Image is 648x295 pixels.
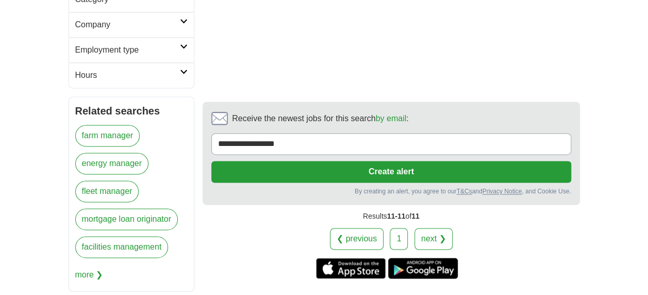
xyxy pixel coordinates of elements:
h2: Company [75,19,180,31]
a: facilities management [75,236,169,258]
a: mortgage loan originator [75,208,178,230]
span: more ❯ [75,264,103,285]
a: Employment type [69,37,194,62]
span: 11-11 [387,212,406,220]
div: Results of [203,205,579,228]
span: 11 [411,212,420,220]
a: Get the Android app [388,258,458,278]
a: Company [69,12,194,37]
a: Get the iPhone app [316,258,386,278]
h2: Related searches [75,103,188,119]
div: By creating an alert, you agree to our and , and Cookie Use. [211,187,571,196]
span: Receive the newest jobs for this search : [232,112,408,125]
a: energy manager [75,153,149,174]
a: 1 [390,228,408,250]
button: Create alert [211,161,571,183]
h2: Employment type [75,44,180,56]
a: ❮ previous [330,228,384,250]
h2: Hours [75,69,180,81]
a: farm manager [75,125,140,146]
a: Hours [69,62,194,88]
a: next ❯ [414,228,453,250]
a: T&Cs [456,188,472,195]
a: fleet manager [75,181,139,202]
a: by email [375,114,406,123]
a: Privacy Notice [482,188,522,195]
